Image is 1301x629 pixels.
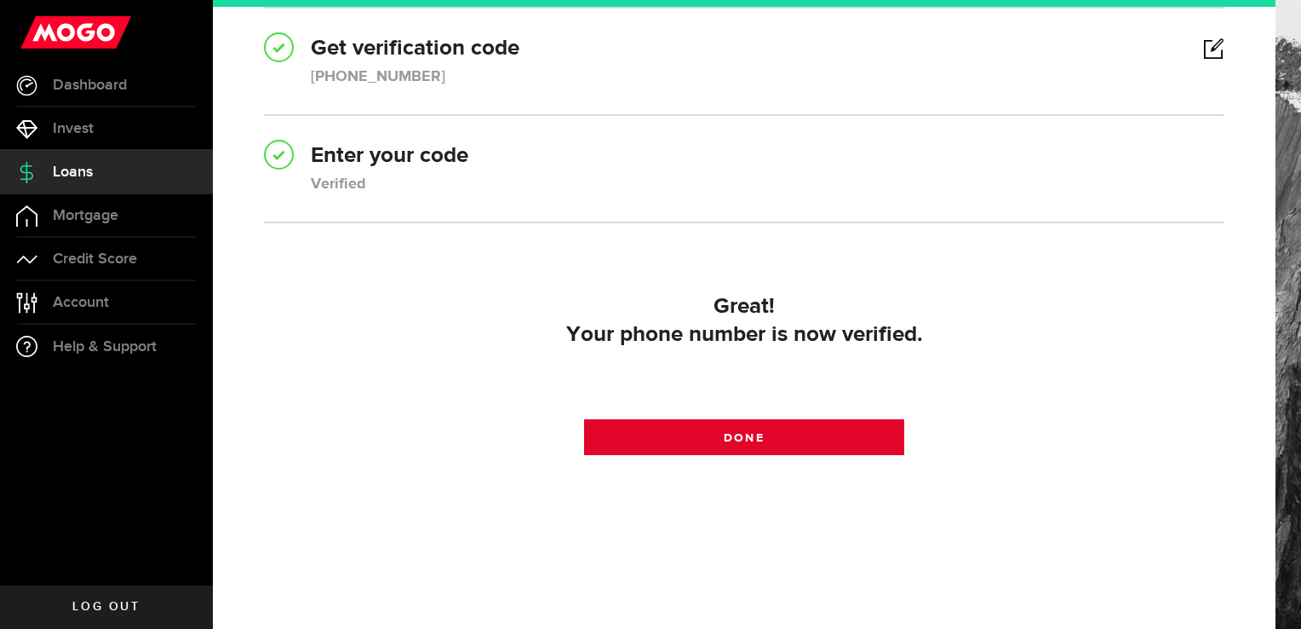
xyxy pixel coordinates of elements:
[53,339,157,355] span: Help & Support
[274,293,1214,321] h2: Great!
[53,121,94,136] span: Invest
[274,321,1214,349] div: Your phone number is now verified.
[584,419,904,455] a: Done
[14,7,65,58] button: Open LiveChat chat widget
[264,141,1224,171] h2: Enter your code
[53,78,127,93] span: Dashboard
[53,251,137,267] span: Credit Score
[53,295,109,310] span: Account
[311,66,445,89] div: [PHONE_NUMBER]
[724,432,764,444] span: Done
[53,208,118,223] span: Mortgage
[72,601,140,613] span: Log out
[53,164,93,180] span: Loans
[264,34,1224,64] h2: Get verification code
[311,173,366,196] div: Verified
